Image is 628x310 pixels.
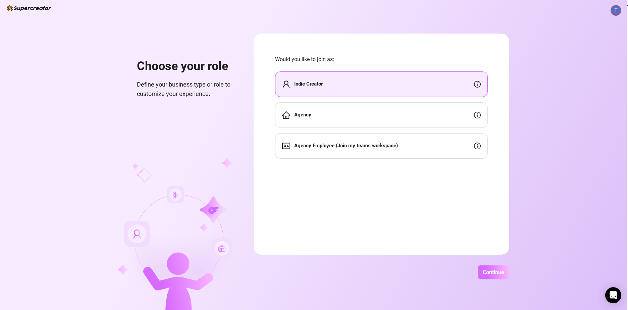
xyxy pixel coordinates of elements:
[282,80,290,88] span: user
[294,143,398,149] strong: Agency Employee (Join my team's workspace)
[7,5,51,11] img: logo
[611,5,621,15] img: ACg8ocJjw4VXDP7iPstYPj5U8TOsGFzf6UBaU3KYiJzjNtbYdRdFgg=s96-c
[294,81,323,87] strong: Indie Creator
[483,269,504,275] span: Continue
[474,81,481,88] span: info-circle
[275,55,488,63] span: Would you like to join as:
[478,265,509,279] button: Continue
[282,142,290,150] span: idcard
[282,111,290,119] span: home
[137,80,238,99] span: Define your business type or role to customize your experience.
[294,112,311,118] strong: Agency
[605,287,621,303] div: Open Intercom Messenger
[474,112,481,118] span: info-circle
[137,59,238,74] h1: Choose your role
[474,143,481,149] span: info-circle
